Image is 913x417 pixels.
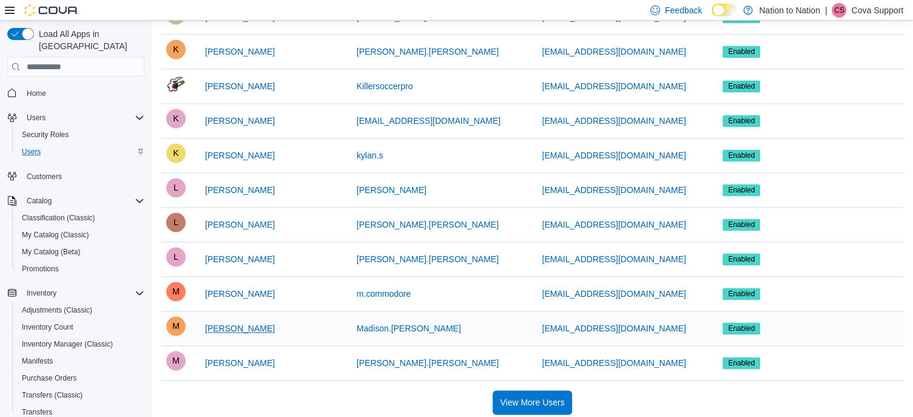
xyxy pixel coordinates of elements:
a: Customers [22,169,67,184]
span: [EMAIL_ADDRESS][DOMAIN_NAME] [542,80,686,92]
span: L [174,212,178,232]
span: [EMAIL_ADDRESS][DOMAIN_NAME] [542,357,686,369]
button: My Catalog (Classic) [12,226,149,243]
div: Leonard [166,212,186,232]
div: Luke [166,247,186,266]
span: Enabled [728,254,755,265]
span: [PERSON_NAME] [357,184,426,196]
span: Enabled [723,253,760,265]
button: [PERSON_NAME] [200,39,280,64]
button: m.commodore [352,282,416,306]
a: Purchase Orders [17,371,82,385]
span: [PERSON_NAME] [205,253,275,265]
span: [EMAIL_ADDRESS][DOMAIN_NAME] [357,115,500,127]
a: Security Roles [17,127,73,142]
button: Manifests [12,353,149,370]
button: Inventory Count [12,319,149,336]
a: My Catalog (Classic) [17,228,94,242]
img: Cova [24,4,79,16]
button: [PERSON_NAME] [200,74,280,98]
span: Transfers (Classic) [17,388,144,402]
button: [PERSON_NAME] [200,212,280,237]
a: Promotions [17,262,64,276]
button: Killersoccerpro [352,74,418,98]
span: My Catalog (Beta) [22,247,81,257]
button: Transfers (Classic) [12,387,149,404]
button: Purchase Orders [12,370,149,387]
span: Customers [22,169,144,184]
button: [EMAIL_ADDRESS][DOMAIN_NAME] [537,351,691,375]
button: [EMAIL_ADDRESS][DOMAIN_NAME] [537,143,691,168]
button: [PERSON_NAME].[PERSON_NAME] [352,39,504,64]
button: [EMAIL_ADDRESS][DOMAIN_NAME] [352,109,505,133]
button: Promotions [12,260,149,277]
button: My Catalog (Beta) [12,243,149,260]
span: My Catalog (Classic) [22,230,89,240]
a: Inventory Manager (Classic) [17,337,118,351]
span: Dark Mode [712,16,712,17]
span: Enabled [728,150,755,161]
span: M [172,351,180,370]
span: Users [22,147,41,157]
span: My Catalog (Classic) [17,228,144,242]
button: Classification (Classic) [12,209,149,226]
span: M [172,316,180,336]
button: Users [22,110,50,125]
a: Classification (Classic) [17,211,100,225]
button: View More Users [493,390,571,415]
span: Promotions [22,264,59,274]
div: Kylan [166,143,186,163]
span: [EMAIL_ADDRESS][DOMAIN_NAME] [542,184,686,196]
span: [EMAIL_ADDRESS][DOMAIN_NAME] [542,149,686,161]
p: Cova Support [851,3,903,18]
div: Marcella [166,282,186,301]
span: [PERSON_NAME] [205,46,275,58]
span: Enabled [723,219,760,231]
span: K [173,109,179,128]
span: Enabled [723,80,760,92]
span: Promotions [17,262,144,276]
span: K [173,39,179,59]
button: [PERSON_NAME] [200,282,280,306]
div: Mary [166,351,186,370]
span: [EMAIL_ADDRESS][DOMAIN_NAME] [542,322,686,334]
button: Inventory [2,285,149,302]
a: Inventory Count [17,320,78,334]
span: M [172,282,180,301]
button: [PERSON_NAME] [200,178,280,202]
span: Enabled [728,46,755,57]
span: Home [22,85,144,100]
button: [PERSON_NAME] [200,143,280,168]
span: Feedback [665,4,702,16]
span: [EMAIL_ADDRESS][DOMAIN_NAME] [542,288,686,300]
button: Catalog [22,194,56,208]
span: Inventory Count [22,322,73,332]
span: Madison.[PERSON_NAME] [357,322,461,334]
span: Manifests [22,356,53,366]
span: Enabled [728,358,755,368]
span: Home [27,89,46,98]
span: Enabled [728,219,755,230]
span: Inventory [27,288,56,298]
a: My Catalog (Beta) [17,245,86,259]
span: Transfers [22,407,52,417]
span: Enabled [723,357,760,369]
span: Inventory Manager (Classic) [22,339,113,349]
button: Home [2,84,149,101]
span: CS [834,3,844,18]
span: Users [22,110,144,125]
span: Enabled [723,115,760,127]
span: [EMAIL_ADDRESS][DOMAIN_NAME] [542,219,686,231]
span: [PERSON_NAME].[PERSON_NAME] [357,46,499,58]
button: [PERSON_NAME] [200,109,280,133]
span: Purchase Orders [22,373,77,383]
span: K [173,143,179,163]
span: Users [17,144,144,159]
span: Security Roles [17,127,144,142]
span: Manifests [17,354,144,368]
button: kylan.s [352,143,388,168]
span: Catalog [22,194,144,208]
span: [EMAIL_ADDRESS][DOMAIN_NAME] [542,46,686,58]
span: Inventory Manager (Classic) [17,337,144,351]
span: View More Users [500,396,564,409]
